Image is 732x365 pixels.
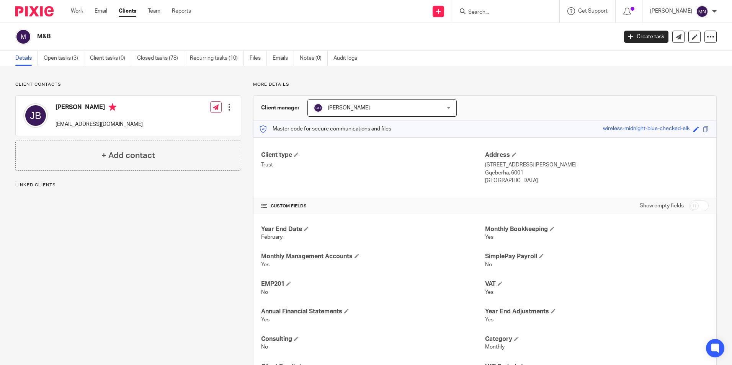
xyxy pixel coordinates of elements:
p: [PERSON_NAME] [650,7,692,15]
input: Search [467,9,536,16]
i: Primary [109,103,116,111]
a: Team [148,7,160,15]
p: [GEOGRAPHIC_DATA] [485,177,709,184]
span: Yes [485,290,493,295]
a: Email [95,7,107,15]
a: Files [250,51,267,66]
a: Open tasks (3) [44,51,84,66]
h2: M&B [37,33,497,41]
h4: CUSTOM FIELDS [261,203,485,209]
div: wireless-midnight-blue-checked-elk [603,125,690,134]
img: svg%3E [314,103,323,112]
a: Work [71,7,83,15]
a: Reports [172,7,191,15]
p: Gqeberha, 6001 [485,169,709,177]
span: Get Support [578,8,608,14]
a: Details [15,51,38,66]
h4: Client type [261,151,485,159]
h3: Client manager [261,104,300,112]
span: [PERSON_NAME] [328,105,370,111]
img: svg%3E [15,29,31,45]
p: Linked clients [15,182,241,188]
h4: Monthly Management Accounts [261,253,485,261]
span: Yes [261,262,270,267]
p: Master code for secure communications and files [259,125,391,133]
span: Yes [261,317,270,323]
h4: Category [485,335,709,343]
span: No [485,262,492,267]
span: Monthly [485,344,505,350]
a: Emails [273,51,294,66]
p: Trust [261,161,485,169]
a: Audit logs [333,51,363,66]
span: Yes [485,235,493,240]
p: More details [253,81,717,88]
a: Notes (0) [300,51,328,66]
h4: VAT [485,280,709,288]
label: Show empty fields [640,202,684,210]
p: [EMAIL_ADDRESS][DOMAIN_NAME] [56,121,143,128]
span: No [261,290,268,295]
h4: Address [485,151,709,159]
img: svg%3E [23,103,48,128]
span: Yes [485,317,493,323]
a: Clients [119,7,136,15]
p: Client contacts [15,81,241,88]
h4: Year End Adjustments [485,308,709,316]
h4: EMP201 [261,280,485,288]
span: February [261,235,283,240]
a: Recurring tasks (10) [190,51,244,66]
a: Create task [624,31,668,43]
a: Closed tasks (78) [137,51,184,66]
img: Pixie [15,6,54,16]
h4: Year End Date [261,225,485,233]
h4: Monthly Bookkeeping [485,225,709,233]
p: [STREET_ADDRESS][PERSON_NAME] [485,161,709,169]
a: Client tasks (0) [90,51,131,66]
h4: Consulting [261,335,485,343]
h4: SimplePay Payroll [485,253,709,261]
img: svg%3E [696,5,708,18]
span: No [261,344,268,350]
h4: [PERSON_NAME] [56,103,143,113]
h4: Annual Financial Statements [261,308,485,316]
h4: + Add contact [101,150,155,161]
